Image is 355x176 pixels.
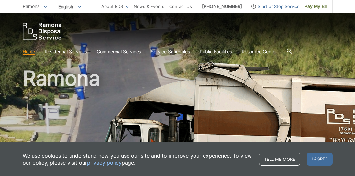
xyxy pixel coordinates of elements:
a: News & Events [134,3,164,10]
span: Ramona [23,4,40,9]
a: privacy policy [87,159,122,166]
span: English [53,1,86,12]
a: About RDS [101,3,129,10]
a: EDCD logo. Return to the homepage. [23,23,61,40]
a: Public Facilities [200,48,232,55]
span: I agree [307,153,333,166]
a: Resource Center [242,48,277,55]
a: Tell me more [259,153,300,166]
a: Service Schedules [151,48,190,55]
a: Home [23,48,35,55]
span: Pay My Bill [305,3,327,10]
a: Contact Us [169,3,192,10]
a: Residential Services [45,48,87,55]
a: Commercial Services [97,48,141,55]
p: We use cookies to understand how you use our site and to improve your experience. To view our pol... [23,152,252,166]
